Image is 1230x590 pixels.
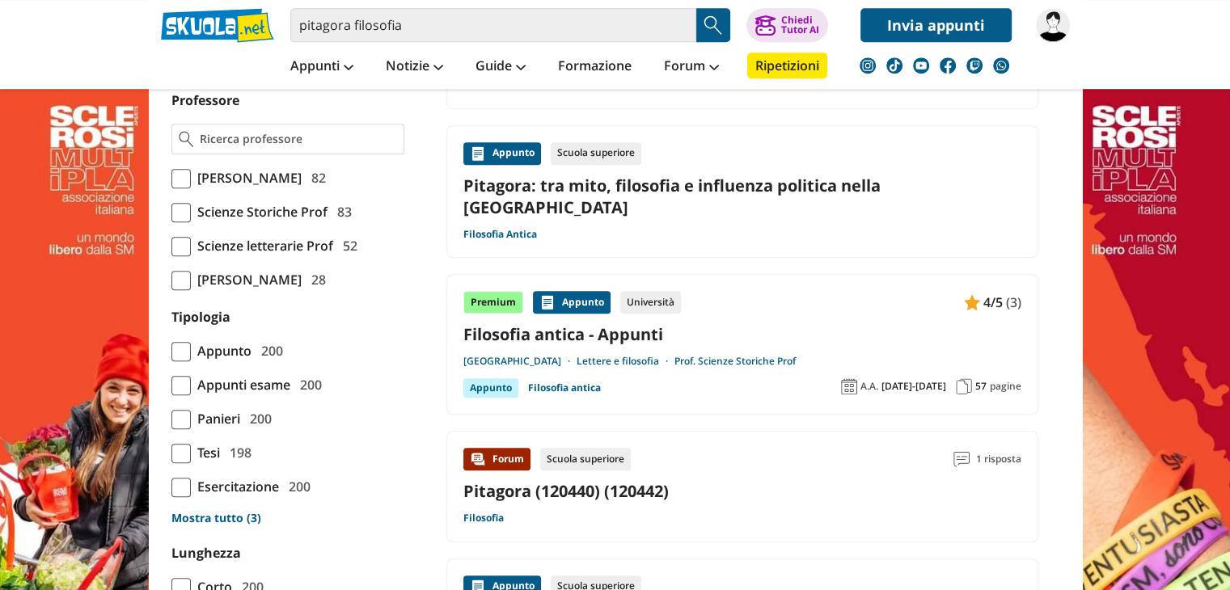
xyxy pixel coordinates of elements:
img: twitch [966,57,983,74]
span: Scienze letterarie Prof [191,235,333,256]
img: Commenti lettura [953,451,970,467]
span: [PERSON_NAME] [191,167,302,188]
span: Tesi [191,442,220,463]
span: 82 [305,167,326,188]
span: Appunto [191,340,251,361]
div: Forum [463,448,530,470]
span: 28 [305,269,326,290]
span: 1 risposta [976,448,1021,470]
img: Appunti contenuto [470,145,486,162]
span: 200 [294,374,322,395]
span: Panieri [191,408,240,429]
img: youtube [913,57,929,74]
button: Search Button [696,8,730,42]
a: Forum [660,53,723,82]
span: 198 [223,442,251,463]
span: 52 [336,235,357,256]
input: Cerca appunti, riassunti o versioni [290,8,696,42]
img: Appunti contenuto [539,294,556,310]
a: Appunti [286,53,357,82]
a: Guide [471,53,530,82]
div: Scuola superiore [540,448,631,470]
img: Appunti contenuto [964,294,980,310]
span: pagine [990,380,1021,393]
a: Prof. Scienze Storiche Prof [674,355,796,368]
span: Appunti esame [191,374,290,395]
a: Filosofia antica - Appunti [463,323,1021,345]
a: Mostra tutto (3) [171,510,404,526]
img: Pagine [956,378,972,394]
a: Filosofia Antica [463,228,537,241]
span: 200 [243,408,272,429]
img: instagram [860,57,876,74]
img: Forum contenuto [470,451,486,467]
label: Tipologia [171,308,230,326]
img: facebook [940,57,956,74]
a: Filosofia [463,512,504,525]
a: Lettere e filosofia [577,355,674,368]
a: [GEOGRAPHIC_DATA] [463,355,577,368]
input: Ricerca professore [200,131,396,147]
img: WhatsApp [993,57,1009,74]
span: 200 [255,340,283,361]
a: Pitagora: tra mito, filosofia e influenza politica nella [GEOGRAPHIC_DATA] [463,175,1021,218]
span: 4/5 [983,292,1003,313]
div: Appunto [463,142,541,165]
span: (3) [1006,292,1021,313]
span: [PERSON_NAME] [191,269,302,290]
div: Appunto [533,291,611,314]
div: Università [620,291,681,314]
div: Chiedi Tutor AI [780,15,818,35]
span: Scienze Storiche Prof [191,201,328,222]
img: Ricerca professore [179,131,194,147]
img: Emilia88 [1036,8,1070,42]
span: A.A. [860,380,878,393]
div: Appunto [463,378,518,398]
span: 83 [331,201,352,222]
a: Pitagora (120440) (120442) [463,480,669,502]
img: Cerca appunti, riassunti o versioni [701,13,725,37]
a: Invia appunti [860,8,1012,42]
div: Premium [463,291,523,314]
label: Lunghezza [171,544,241,562]
span: Esercitazione [191,476,279,497]
img: Anno accademico [841,378,857,394]
a: Notizie [382,53,447,82]
a: Formazione [554,53,636,82]
span: [DATE]-[DATE] [881,380,946,393]
div: Scuola superiore [551,142,641,165]
button: ChiediTutor AI [746,8,828,42]
span: 200 [282,476,311,497]
span: 57 [975,380,987,393]
a: Filosofia antica [528,378,601,398]
label: Professore [171,91,239,109]
img: tiktok [886,57,902,74]
a: Ripetizioni [747,53,827,78]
